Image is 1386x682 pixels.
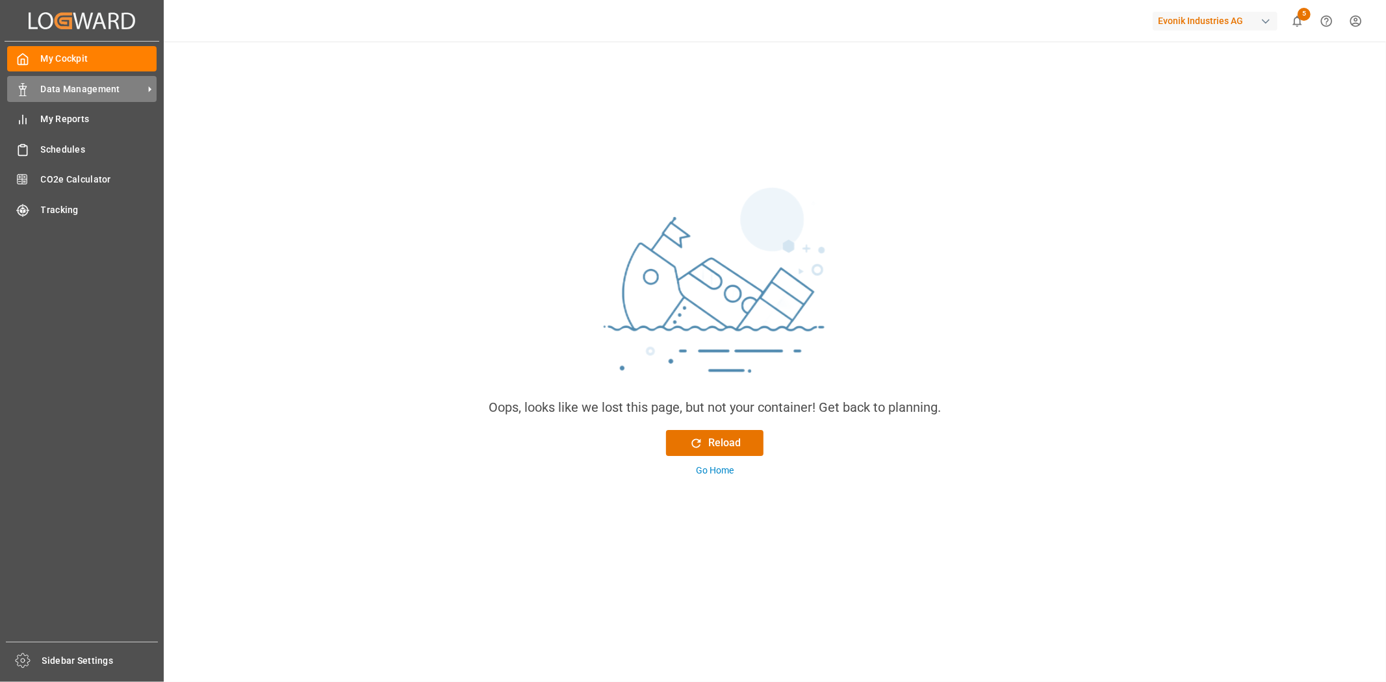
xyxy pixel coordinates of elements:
[41,112,157,126] span: My Reports
[7,46,157,71] a: My Cockpit
[666,430,764,456] button: Reload
[42,654,159,668] span: Sidebar Settings
[696,464,734,477] div: Go Home
[41,82,144,96] span: Data Management
[41,203,157,217] span: Tracking
[666,464,764,477] button: Go Home
[1153,12,1277,31] div: Evonik Industries AG
[41,173,157,186] span: CO2e Calculator
[7,107,157,132] a: My Reports
[1283,6,1312,36] button: show 5 new notifications
[7,167,157,192] a: CO2e Calculator
[689,435,741,451] div: Reload
[520,182,910,398] img: sinking_ship.png
[41,52,157,66] span: My Cockpit
[1298,8,1311,21] span: 5
[489,398,941,417] div: Oops, looks like we lost this page, but not your container! Get back to planning.
[7,197,157,222] a: Tracking
[1153,8,1283,33] button: Evonik Industries AG
[1312,6,1341,36] button: Help Center
[7,136,157,162] a: Schedules
[41,143,157,157] span: Schedules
